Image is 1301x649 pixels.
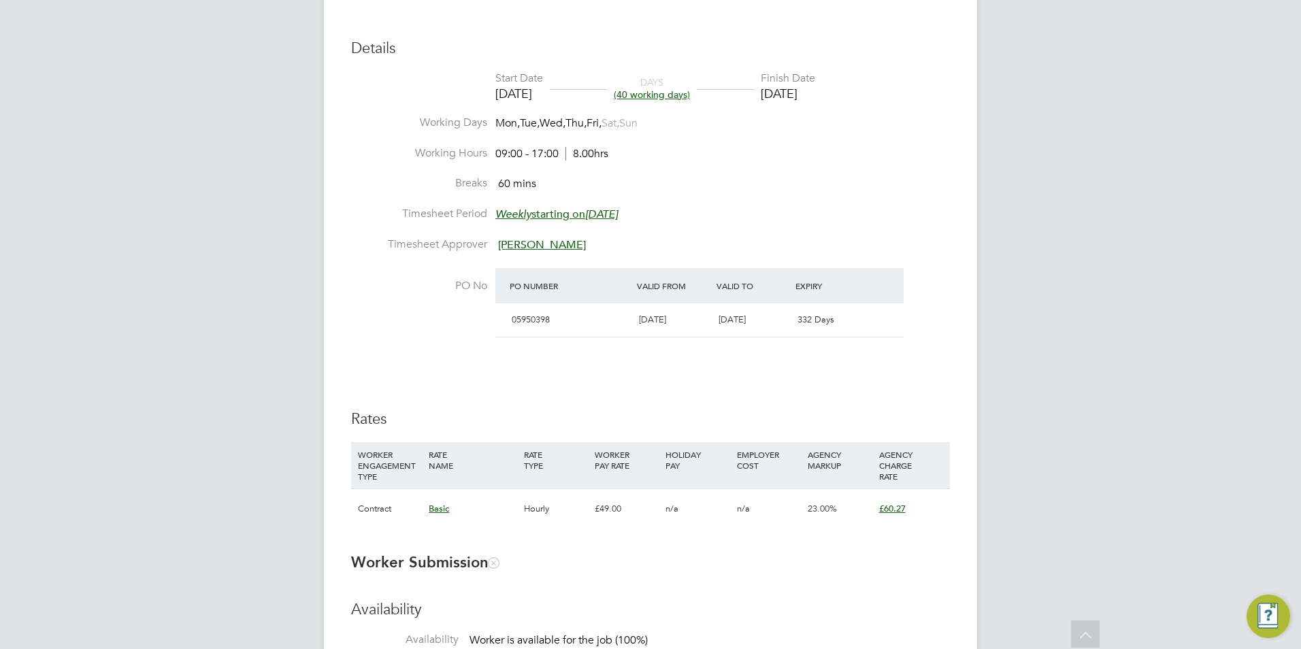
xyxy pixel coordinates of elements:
[506,273,633,298] div: PO Number
[512,314,550,325] span: 05950398
[351,600,950,620] h3: Availability
[498,178,536,191] span: 60 mins
[565,147,608,161] span: 8.00hrs
[808,503,837,514] span: 23.00%
[719,314,746,325] span: [DATE]
[351,237,487,252] label: Timesheet Approver
[792,273,872,298] div: Expiry
[665,503,678,514] span: n/a
[495,147,608,161] div: 09:00 - 17:00
[355,489,425,529] div: Contract
[734,442,804,478] div: EMPLOYER COST
[619,116,638,130] span: Sun
[804,442,875,478] div: AGENCY MARKUP
[425,442,520,478] div: RATE NAME
[761,86,815,101] div: [DATE]
[591,489,662,529] div: £49.00
[521,442,591,478] div: RATE TYPE
[498,238,586,252] span: [PERSON_NAME]
[429,503,449,514] span: Basic
[662,442,733,478] div: HOLIDAY PAY
[602,116,619,130] span: Sat,
[351,553,499,571] b: Worker Submission
[587,116,602,130] span: Fri,
[351,176,487,190] label: Breaks
[639,314,666,325] span: [DATE]
[614,88,690,101] span: (40 working days)
[495,116,520,130] span: Mon,
[351,410,950,429] h3: Rates
[521,489,591,529] div: Hourly
[351,279,487,293] label: PO No
[351,39,950,59] h3: Details
[761,71,815,86] div: Finish Date
[520,116,540,130] span: Tue,
[470,633,648,647] span: Worker is available for the job (100%)
[495,71,543,86] div: Start Date
[495,86,543,101] div: [DATE]
[351,146,487,161] label: Working Hours
[1247,595,1290,638] button: Engage Resource Center
[797,314,834,325] span: 332 Days
[540,116,565,130] span: Wed,
[607,76,697,101] div: DAYS
[355,442,425,488] div: WORKER ENGAGEMENT TYPE
[351,207,487,221] label: Timesheet Period
[879,503,906,514] span: £60.27
[565,116,587,130] span: Thu,
[495,207,618,221] span: starting on
[876,442,946,488] div: AGENCY CHARGE RATE
[713,273,793,298] div: Valid To
[351,116,487,130] label: Working Days
[351,633,459,647] label: Availability
[633,273,713,298] div: Valid From
[737,503,750,514] span: n/a
[495,207,531,221] em: Weekly
[585,207,618,221] em: [DATE]
[591,442,662,478] div: WORKER PAY RATE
